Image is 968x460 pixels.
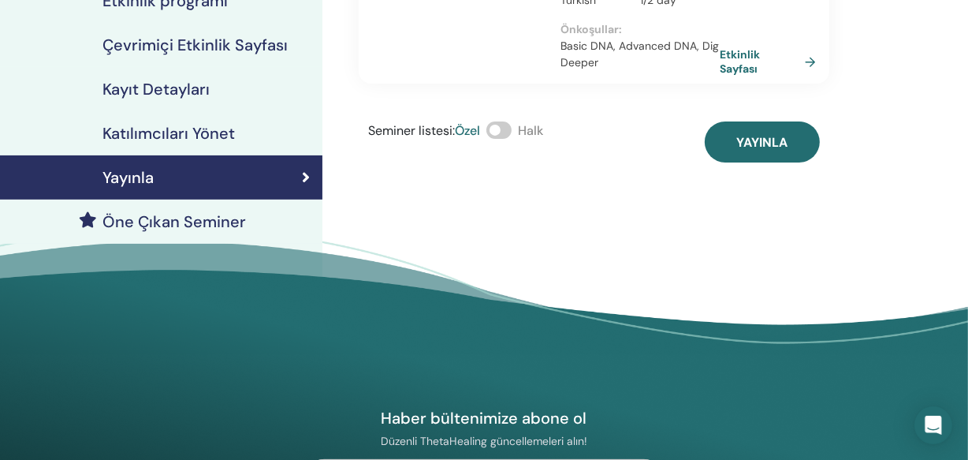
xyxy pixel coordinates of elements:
[705,122,820,163] button: Yayınla
[518,122,543,139] span: Halk
[736,134,787,151] span: Yayınla
[560,38,720,71] p: Basic DNA, Advanced DNA, Dig Deeper
[914,406,952,444] div: Open Intercom Messenger
[102,80,210,99] h4: Kayıt Detayları
[455,122,480,139] span: Özel
[368,122,455,139] span: Seminer listesi :
[302,408,666,428] h4: Haber bültenimize abone ol
[102,212,246,231] h4: Öne Çıkan Seminer
[302,434,666,448] p: Düzenli ThetaHealing güncellemeleri alın!
[102,124,235,143] h4: Katılımcıları Yönet
[720,47,822,76] a: Etkinlik Sayfası
[102,168,154,187] h4: Yayınla
[102,36,288,54] h4: Çevrimiçi Etkinlik Sayfası
[560,21,720,38] p: Önkoşullar :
